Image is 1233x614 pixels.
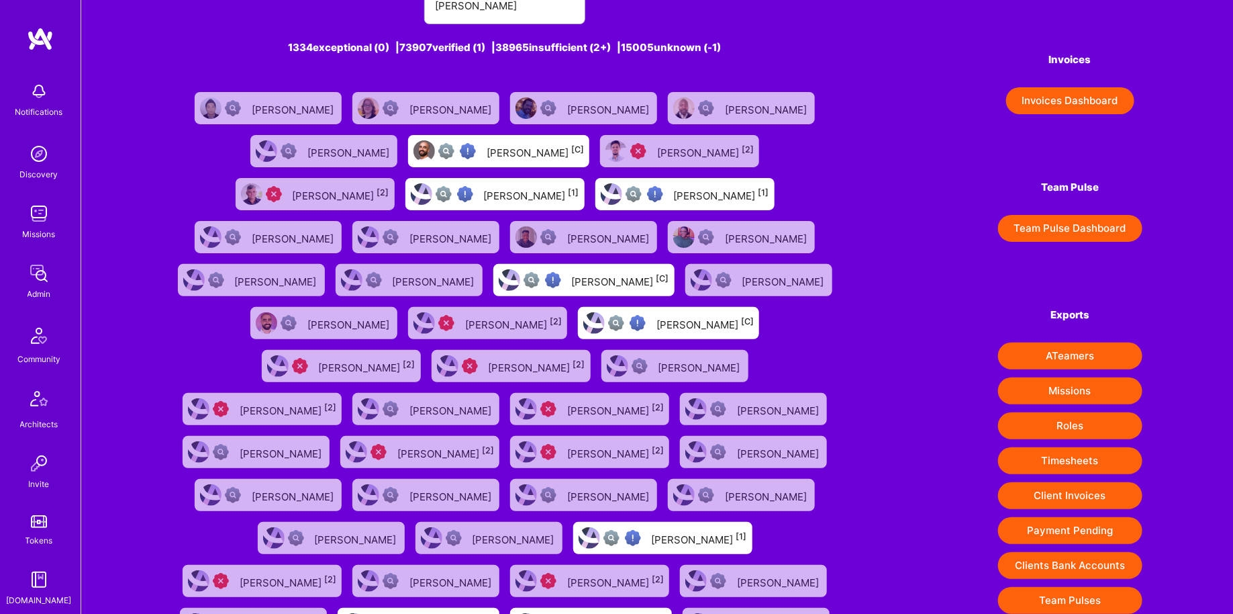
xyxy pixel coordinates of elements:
div: [PERSON_NAME] [737,443,822,461]
img: bell [26,78,52,105]
a: User AvatarNot Scrubbed[PERSON_NAME] [596,345,754,388]
img: Not Scrubbed [698,229,714,245]
img: User Avatar [358,484,379,506]
img: Unqualified [371,444,387,460]
sup: [2] [324,574,336,584]
div: [PERSON_NAME] [240,400,336,418]
a: User AvatarNot Scrubbed[PERSON_NAME] [675,560,832,603]
div: Invite [29,477,50,491]
img: logo [27,27,54,51]
img: User Avatar [605,140,627,162]
a: User AvatarUnqualified[PERSON_NAME][2] [505,388,675,431]
img: User Avatar [515,570,537,592]
a: User AvatarUnqualified[PERSON_NAME][2] [505,560,675,603]
div: [PERSON_NAME] [315,529,399,547]
div: Missions [23,227,56,241]
img: Unqualified [213,401,229,417]
img: Not Scrubbed [540,487,556,503]
img: User Avatar [256,140,277,162]
img: Not Scrubbed [288,530,304,546]
img: User Avatar [685,570,707,592]
img: High Potential User [460,143,476,159]
a: User AvatarUnqualified[PERSON_NAME][2] [230,173,400,216]
div: [PERSON_NAME] [489,357,585,375]
img: Unqualified [462,358,478,374]
div: [PERSON_NAME] [652,529,747,547]
div: [PERSON_NAME] [658,357,743,375]
img: User Avatar [413,312,435,334]
img: User Avatar [188,398,209,420]
img: Not Scrubbed [225,100,241,116]
img: User Avatar [188,570,209,592]
img: User Avatar [421,527,442,549]
div: [PERSON_NAME] [252,228,336,246]
div: [PERSON_NAME] [567,228,652,246]
a: User AvatarUnqualified[PERSON_NAME][2] [426,345,596,388]
div: [PERSON_NAME] [307,142,392,160]
a: User AvatarNot Scrubbed[PERSON_NAME] [505,474,662,517]
div: Admin [28,287,51,301]
h4: Team Pulse [998,181,1142,193]
img: Not Scrubbed [383,401,399,417]
img: High Potential User [545,272,561,288]
div: [PERSON_NAME] [484,185,579,203]
img: Not fully vetted [438,143,454,159]
img: Not Scrubbed [632,358,648,374]
button: Clients Bank Accounts [998,552,1142,579]
img: Not Scrubbed [281,315,297,331]
div: [PERSON_NAME] [737,400,822,418]
img: User Avatar [673,484,695,506]
img: High Potential User [625,530,641,546]
img: Not Scrubbed [698,487,714,503]
div: [PERSON_NAME] [393,271,477,289]
a: User AvatarNot Scrubbed[PERSON_NAME] [347,216,505,259]
sup: [2] [573,359,585,369]
a: User AvatarNot Scrubbed[PERSON_NAME] [347,87,505,130]
img: Not fully vetted [436,186,452,202]
img: User Avatar [601,183,622,205]
img: Unqualified [292,358,308,374]
img: User Avatar [607,355,628,377]
img: User Avatar [346,441,367,463]
button: Client Invoices [998,482,1142,509]
h4: Invoices [998,54,1142,66]
div: [PERSON_NAME] [567,400,664,418]
img: Not fully vetted [626,186,642,202]
img: High Potential User [647,186,663,202]
img: User Avatar [267,355,289,377]
div: [PERSON_NAME] [409,228,494,246]
a: User AvatarNot Scrubbed[PERSON_NAME] [172,259,330,302]
div: [PERSON_NAME] [572,271,669,289]
img: Not Scrubbed [540,100,556,116]
sup: [1] [569,187,579,198]
div: [PERSON_NAME] [657,142,754,160]
div: [DOMAIN_NAME] [7,593,72,607]
a: Team Pulse Dashboard [998,215,1142,242]
img: User Avatar [413,140,435,162]
a: User AvatarNot Scrubbed[PERSON_NAME] [245,302,403,345]
a: User AvatarNot Scrubbed[PERSON_NAME] [330,259,488,302]
a: User AvatarNot fully vettedHigh Potential User[PERSON_NAME][1] [400,173,590,216]
sup: [2] [550,316,562,326]
a: User AvatarNot fully vettedHigh Potential User[PERSON_NAME][C] [403,130,595,173]
a: User AvatarNot Scrubbed[PERSON_NAME] [189,216,347,259]
img: Invite [26,450,52,477]
div: [PERSON_NAME] [293,185,389,203]
img: User Avatar [200,226,221,248]
button: Invoices Dashboard [1006,87,1134,114]
a: User AvatarUnqualified[PERSON_NAME][2] [505,431,675,474]
img: Not fully vetted [524,272,540,288]
img: User Avatar [341,269,362,291]
div: [PERSON_NAME] [235,271,319,289]
div: [PERSON_NAME] [725,228,809,246]
img: Unqualified [540,401,556,417]
a: User AvatarNot fully vettedHigh Potential User[PERSON_NAME][C] [488,259,680,302]
div: [PERSON_NAME] [567,443,664,461]
a: User AvatarUnqualified[PERSON_NAME][2] [595,130,765,173]
img: User Avatar [685,398,707,420]
a: User AvatarUnqualified[PERSON_NAME][2] [403,302,573,345]
a: User AvatarUnqualified[PERSON_NAME][2] [335,431,505,474]
a: User AvatarNot Scrubbed[PERSON_NAME] [245,130,403,173]
a: User AvatarNot Scrubbed[PERSON_NAME] [662,87,820,130]
a: User AvatarNot Scrubbed[PERSON_NAME] [347,474,505,517]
